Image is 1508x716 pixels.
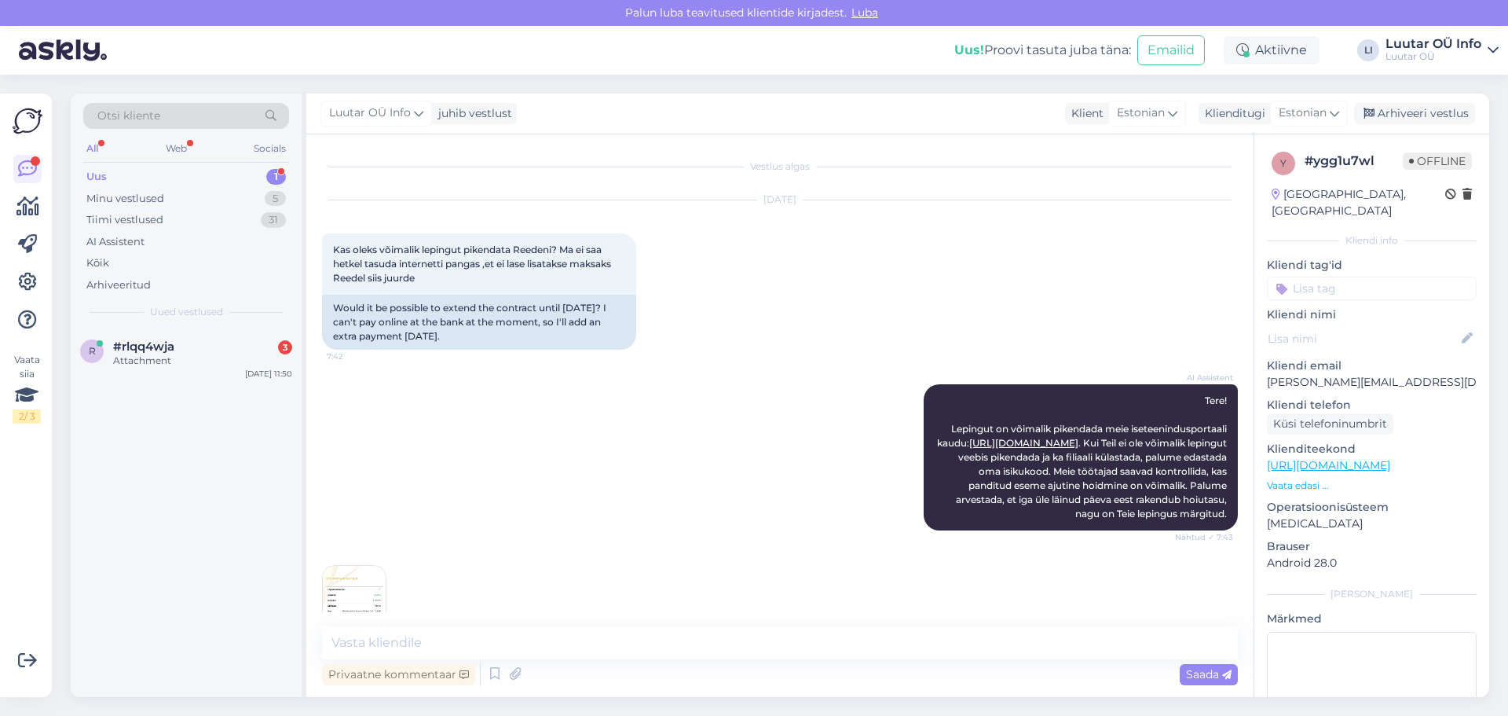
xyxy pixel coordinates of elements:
div: LI [1357,39,1379,61]
div: Proovi tasuta juba täna: [954,41,1131,60]
span: r [89,345,96,357]
div: juhib vestlust [432,105,512,122]
p: Kliendi nimi [1267,307,1477,323]
div: Kõik [86,255,109,271]
div: 1 [266,169,286,185]
div: Arhiveeritud [86,277,151,293]
p: Android 28.0 [1267,555,1477,571]
div: Klienditugi [1199,105,1265,122]
div: Luutar OÜ [1385,50,1481,63]
div: Vestlus algas [322,160,1238,174]
p: Vaata edasi ... [1267,479,1477,493]
p: Klienditeekond [1267,441,1477,457]
span: Uued vestlused [150,305,223,319]
span: Offline [1403,152,1472,170]
p: Märkmed [1267,611,1477,627]
div: Socials [251,138,289,159]
input: Lisa nimi [1268,330,1459,347]
input: Lisa tag [1267,277,1477,300]
b: Uus! [954,42,984,57]
p: Kliendi tag'id [1267,257,1477,274]
div: Tiimi vestlused [86,212,163,228]
span: Estonian [1117,105,1165,122]
span: Kas oleks võimalik lepingut pikendata Reedeni? Ma ei saa hetkel tasuda internetti pangas ,et ei l... [333,244,613,284]
img: Attachment [323,566,386,629]
a: [URL][DOMAIN_NAME] [1267,458,1390,472]
div: 5 [265,191,286,207]
div: All [83,138,101,159]
div: Luutar OÜ Info [1385,38,1481,50]
div: Küsi telefoninumbrit [1267,413,1393,435]
div: Arhiveeri vestlus [1354,103,1475,124]
div: 31 [261,212,286,228]
span: y [1280,157,1287,169]
p: Brauser [1267,538,1477,555]
p: Operatsioonisüsteem [1267,499,1477,516]
div: Privaatne kommentaar [322,664,475,685]
div: [DATE] [322,193,1238,207]
a: [URL][DOMAIN_NAME] [969,437,1078,449]
div: Aktiivne [1224,36,1319,64]
span: Nähtud ✓ 7:43 [1174,531,1233,543]
div: Klient [1065,105,1104,122]
p: Kliendi telefon [1267,397,1477,413]
button: Emailid [1137,35,1205,65]
div: [DATE] 11:50 [245,368,292,380]
span: Otsi kliente [97,108,160,124]
div: Attachment [113,354,292,368]
div: [GEOGRAPHIC_DATA], [GEOGRAPHIC_DATA] [1272,186,1445,219]
p: [PERSON_NAME][EMAIL_ADDRESS][DOMAIN_NAME] [1267,374,1477,391]
div: Kliendi info [1267,233,1477,248]
p: Kliendi email [1267,358,1477,374]
div: 2 / 3 [13,409,41,424]
div: Web [163,138,190,159]
div: Would it be possible to extend the contract until [DATE]? I can't pay online at the bank at the m... [322,295,636,350]
div: [PERSON_NAME] [1267,587,1477,601]
span: Saada [1186,667,1232,681]
div: Uus [86,169,107,185]
img: Askly Logo [13,106,42,136]
span: AI Assistent [1174,372,1233,384]
span: #rlqq4wja [113,340,174,354]
span: Luutar OÜ Info [329,105,411,122]
div: Minu vestlused [86,191,164,207]
span: Estonian [1279,105,1327,122]
p: [MEDICAL_DATA] [1267,516,1477,532]
div: Vaata siia [13,353,41,424]
div: # ygg1u7wl [1305,152,1403,171]
div: 3 [278,340,292,354]
span: Luba [847,6,883,20]
span: 7:42 [327,351,386,362]
div: AI Assistent [86,234,145,250]
a: Luutar OÜ InfoLuutar OÜ [1385,38,1499,63]
span: Tere! Lepingut on võimalik pikendada meie iseteenindusportaali kaudu: . Kui Teil ei ole võimalik ... [937,395,1229,520]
